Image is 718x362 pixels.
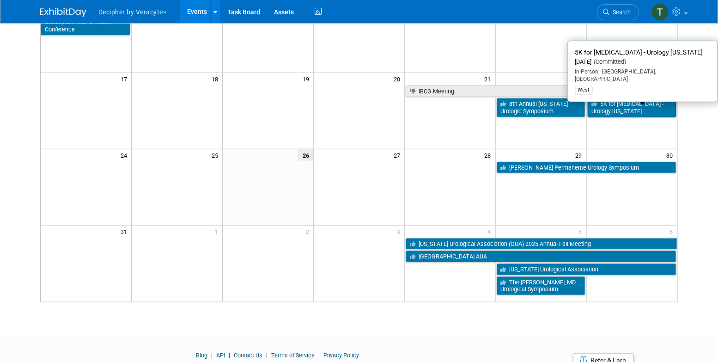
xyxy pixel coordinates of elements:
[487,226,495,237] span: 4
[651,3,669,21] img: Tony Alvarado
[40,8,86,17] img: ExhibitDay
[211,149,222,161] span: 25
[316,352,322,359] span: |
[305,226,313,237] span: 2
[497,162,676,174] a: [PERSON_NAME] Permanente Urology Symposium
[406,86,676,98] a: IBCG Meeting
[120,226,131,237] span: 31
[396,226,404,237] span: 3
[575,68,657,82] span: [GEOGRAPHIC_DATA], [GEOGRAPHIC_DATA]
[120,149,131,161] span: 24
[393,149,404,161] span: 27
[271,352,315,359] a: Terms of Service
[597,4,639,20] a: Search
[484,73,495,85] span: 21
[120,73,131,85] span: 17
[575,58,710,66] div: [DATE]
[575,68,599,75] span: In-Person
[323,352,359,359] a: Privacy Policy
[497,98,585,117] a: 8th Annual [US_STATE] Urologic Symposium
[575,149,586,161] span: 29
[669,226,677,237] span: 6
[298,149,313,161] span: 26
[406,238,677,250] a: [US_STATE] Urological Association (GUA) 2025 Annual Fall Meeting
[592,58,627,65] span: (Committed)
[209,352,215,359] span: |
[588,98,676,117] a: 5K for [MEDICAL_DATA] - Urology [US_STATE]
[406,251,676,263] a: [GEOGRAPHIC_DATA] AUA
[226,352,232,359] span: |
[609,9,631,16] span: Search
[575,49,703,56] span: 5K for [MEDICAL_DATA] - Urology [US_STATE]
[211,73,222,85] span: 18
[497,276,585,295] a: The [PERSON_NAME], MD Urological Symposium
[393,73,404,85] span: 20
[216,352,225,359] a: API
[264,352,270,359] span: |
[666,149,677,161] span: 30
[497,264,676,276] a: [US_STATE] Urological Association
[575,86,593,94] div: West
[484,149,495,161] span: 28
[214,226,222,237] span: 1
[196,352,207,359] a: Blog
[234,352,262,359] a: Contact Us
[302,73,313,85] span: 19
[578,226,586,237] span: 5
